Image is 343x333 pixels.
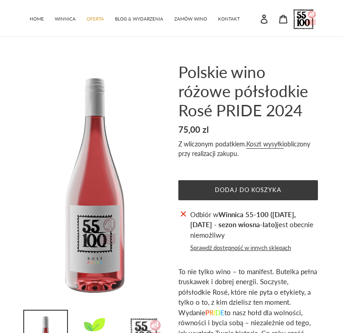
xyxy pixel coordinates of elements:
span: Dodaj do koszyka [215,186,282,193]
p: Odbiór w jest obecnie niemożliwy [190,209,318,240]
a: BLOG & WYDARZENIA [110,11,168,25]
span: I [213,308,215,317]
h1: Polskie wino różowe półsłodkie Rosé PRIDE 2024 [178,62,318,120]
a: ZAMÓW WINO [170,11,212,25]
span: WINNICA [55,16,76,22]
span: KONTAKT [218,16,240,22]
a: OFERTA [82,11,109,25]
a: KONTAKT [213,11,244,25]
button: Sprawdź dostępność w innych sklepach [190,244,291,253]
span: P [205,308,209,317]
button: Dodaj do koszyka [178,180,318,200]
a: WINNICA [50,11,80,25]
span: 75,00 zl [178,124,209,135]
span: BLOG & WYDARZENIA [115,16,163,22]
span: OFERTA [87,16,104,22]
span: R [209,308,213,317]
a: HOME [25,11,48,25]
div: Z wliczonym podatkiem. obliczony przy realizacji zakupu. [178,139,318,158]
span: HOME [30,16,44,22]
strong: Winnica 55-100 ([DATE], [DATE] - sezon wiosna-lato) [190,210,296,229]
span: D [215,308,220,317]
span: E [220,308,224,317]
a: Koszt wysyłki [246,140,284,149]
span: ZAMÓW WINO [174,16,207,22]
